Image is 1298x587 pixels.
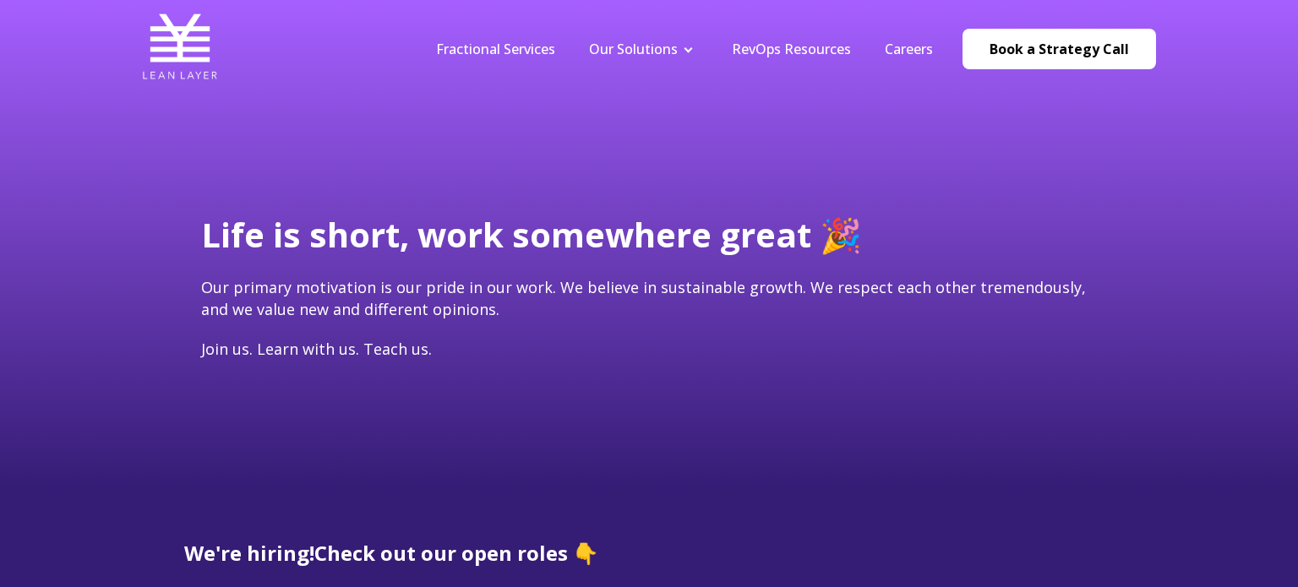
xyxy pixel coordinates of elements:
a: Book a Strategy Call [963,29,1156,69]
span: Check out our open roles 👇 [314,539,598,567]
img: Lean Layer Logo [142,8,218,84]
a: Careers [885,40,933,58]
div: Navigation Menu [419,40,950,58]
a: Fractional Services [436,40,555,58]
span: Life is short, work somewhere great 🎉 [201,211,862,258]
span: Our primary motivation is our pride in our work. We believe in sustainable growth. We respect eac... [201,277,1086,318]
span: We're hiring! [184,539,314,567]
span: Join us. Learn with us. Teach us. [201,339,432,359]
a: RevOps Resources [732,40,851,58]
a: Our Solutions [589,40,678,58]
